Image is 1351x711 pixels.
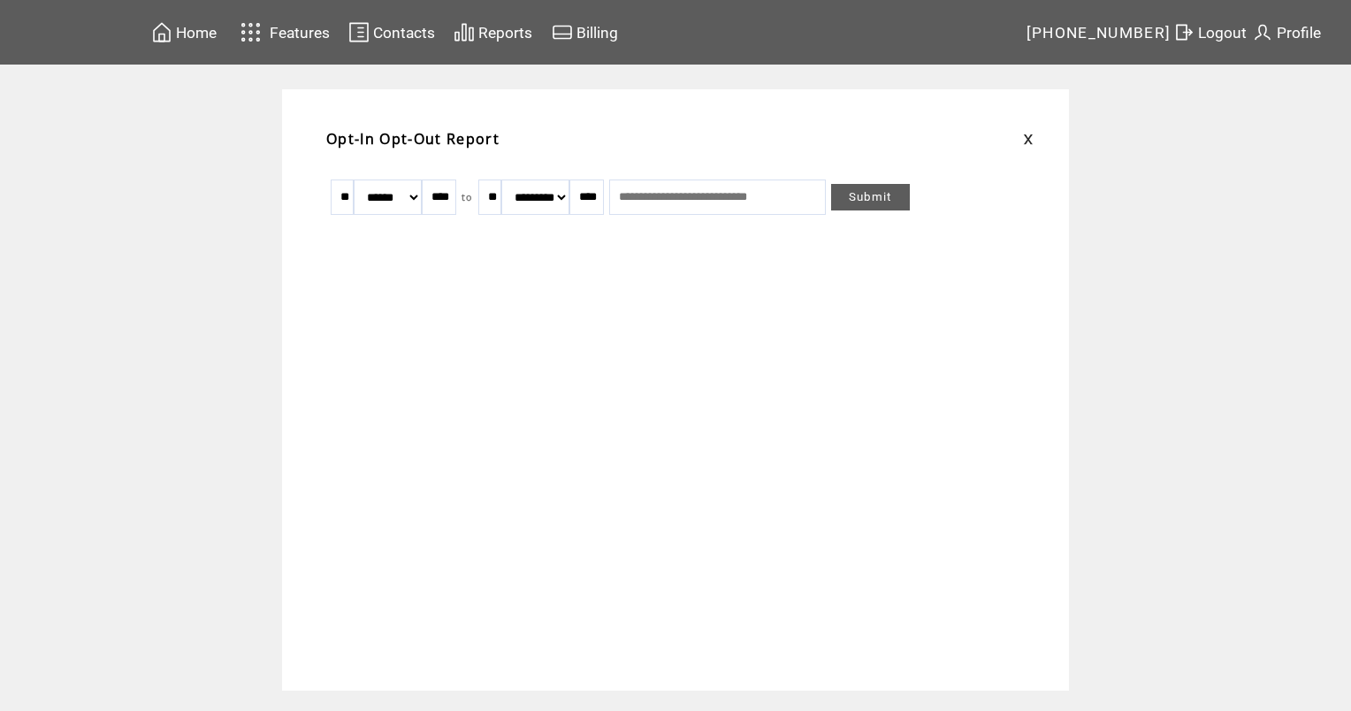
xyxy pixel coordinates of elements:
img: contacts.svg [348,21,370,43]
img: profile.svg [1252,21,1273,43]
span: to [462,191,473,203]
span: Opt-In Opt-Out Report [326,129,500,149]
a: Profile [1249,19,1324,46]
a: Features [233,15,332,50]
a: Submit [831,184,910,210]
img: creidtcard.svg [552,21,573,43]
span: Features [270,24,330,42]
span: Logout [1198,24,1247,42]
img: chart.svg [454,21,475,43]
span: Reports [478,24,532,42]
a: Contacts [346,19,438,46]
img: features.svg [235,18,266,47]
img: exit.svg [1173,21,1195,43]
span: Billing [576,24,618,42]
span: Contacts [373,24,435,42]
a: Billing [549,19,621,46]
a: Home [149,19,219,46]
span: [PHONE_NUMBER] [1027,24,1172,42]
img: home.svg [151,21,172,43]
a: Reports [451,19,535,46]
span: Profile [1277,24,1321,42]
a: Logout [1171,19,1249,46]
span: Home [176,24,217,42]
